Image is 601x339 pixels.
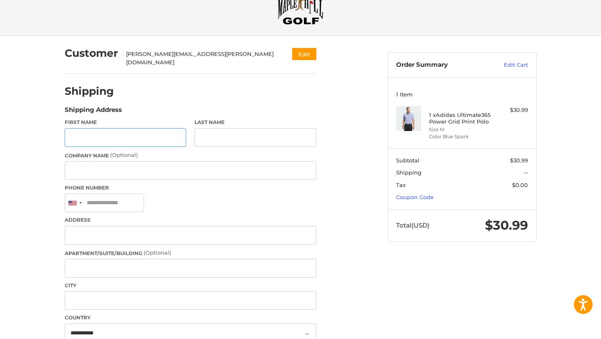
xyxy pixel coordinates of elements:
[110,152,138,158] small: (Optional)
[396,182,406,188] span: Tax
[396,61,486,69] h3: Order Summary
[524,169,528,176] span: --
[396,221,429,229] span: Total (USD)
[396,169,422,176] span: Shipping
[126,50,276,66] div: [PERSON_NAME][EMAIL_ADDRESS][PERSON_NAME][DOMAIN_NAME]
[292,48,316,60] button: Edit
[486,61,528,69] a: Edit Cart
[65,151,316,159] label: Company Name
[429,133,493,140] li: Color Blue Spark
[396,91,528,98] h3: 1 Item
[495,106,528,114] div: $30.99
[396,157,419,164] span: Subtotal
[485,218,528,233] span: $30.99
[396,194,434,200] a: Coupon Code
[65,282,316,289] label: City
[144,249,171,256] small: (Optional)
[65,249,316,257] label: Apartment/Suite/Building
[65,85,114,98] h2: Shipping
[512,182,528,188] span: $0.00
[65,184,316,192] label: Phone Number
[65,105,122,119] legend: Shipping Address
[194,119,316,126] label: Last Name
[429,126,493,133] li: Size M
[532,316,601,339] iframe: Google Customer Reviews
[65,314,316,321] label: Country
[65,119,187,126] label: First Name
[429,111,493,125] h4: 1 x Adidas Ultimate365 Power Grid Print Polo
[65,47,118,60] h2: Customer
[65,216,316,224] label: Address
[510,157,528,164] span: $30.99
[65,194,84,212] div: United States: +1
